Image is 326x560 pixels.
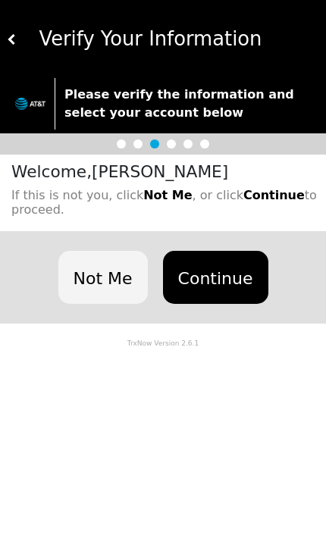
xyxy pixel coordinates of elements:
h4: Welcome, [PERSON_NAME] [11,162,318,182]
button: Continue [163,251,268,304]
img: trx now logo [15,98,45,110]
b: Not Me [143,188,192,202]
img: white carat left [7,34,17,45]
button: Not Me [58,251,148,304]
h6: If this is not you, click , or click to proceed. [11,188,318,217]
b: Continue [243,188,305,202]
div: Verify Your Information [17,24,320,54]
strong: Please verify the information and select your account below [64,87,294,120]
